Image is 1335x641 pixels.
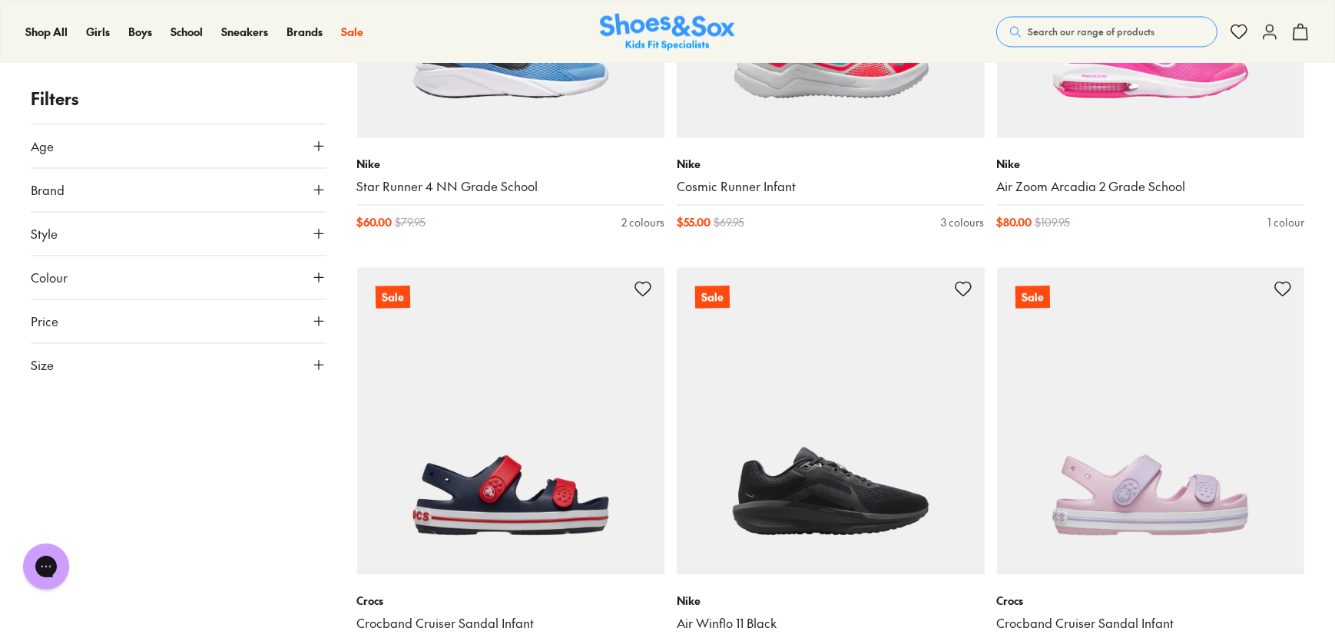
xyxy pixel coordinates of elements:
span: Brand [31,180,65,199]
span: Colour [31,268,68,286]
span: $ 60.00 [357,214,393,230]
p: Nike [357,156,665,172]
span: $ 55.00 [677,214,711,230]
button: Size [31,343,326,386]
p: Nike [677,156,985,172]
p: Nike [997,156,1305,172]
span: Sneakers [221,24,268,39]
p: Filters [31,86,326,111]
p: Sale [375,285,409,308]
a: Air Zoom Arcadia 2 Grade School [997,178,1305,195]
button: Style [31,212,326,255]
p: Crocs [997,593,1305,609]
a: Brands [287,24,323,40]
span: Price [31,312,58,330]
span: Style [31,224,58,243]
a: Crocband Cruiser Sandal Infant [997,615,1305,632]
span: Search our range of products [1028,25,1154,38]
span: $ 79.95 [396,214,426,230]
p: Nike [677,593,985,609]
a: Cosmic Runner Infant [677,178,985,195]
span: Girls [86,24,110,39]
a: Boys [128,24,152,40]
a: Star Runner 4 NN Grade School [357,178,665,195]
span: $ 69.95 [714,214,744,230]
a: Sale [357,267,665,575]
a: Sale [677,267,985,575]
span: $ 109.95 [1035,214,1071,230]
a: Air Winflo 11 Black [677,615,985,632]
p: Sale [695,285,730,308]
span: School [171,24,203,39]
button: Search our range of products [996,16,1217,47]
a: Shop All [25,24,68,40]
a: School [171,24,203,40]
div: 2 colours [621,214,664,230]
a: Shoes & Sox [600,13,735,51]
span: $ 80.00 [997,214,1032,230]
div: 1 colour [1267,214,1304,230]
a: Girls [86,24,110,40]
button: Colour [31,256,326,299]
span: Size [31,355,54,374]
a: Sneakers [221,24,268,40]
button: Age [31,124,326,167]
a: Sale [997,267,1305,575]
span: Shop All [25,24,68,39]
a: Sale [341,24,363,40]
p: Crocs [357,593,665,609]
button: Price [31,299,326,342]
span: Brands [287,24,323,39]
div: 3 colours [942,214,985,230]
iframe: Gorgias live chat messenger [15,538,77,595]
span: Sale [341,24,363,39]
a: Crocband Cruiser Sandal Infant [357,615,665,632]
p: Sale [1015,285,1049,308]
span: Age [31,137,54,155]
span: Boys [128,24,152,39]
button: Brand [31,168,326,211]
img: SNS_Logo_Responsive.svg [600,13,735,51]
